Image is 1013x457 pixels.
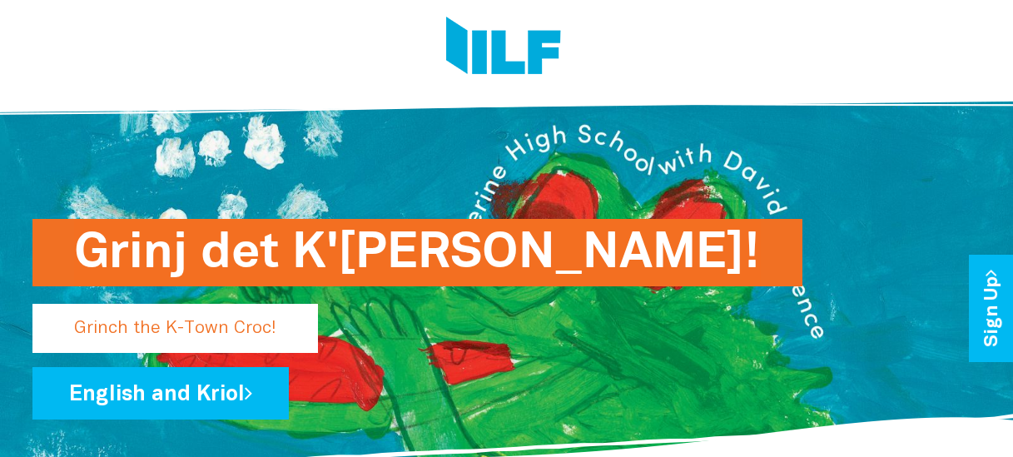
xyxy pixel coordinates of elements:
a: English and Kriol [32,367,289,420]
h1: Grinj det K'[PERSON_NAME]! [74,219,761,286]
img: Logo [446,17,561,79]
p: Grinch the K-Town Croc! [32,304,318,353]
a: Grinj det K'[PERSON_NAME]! [32,313,719,327]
